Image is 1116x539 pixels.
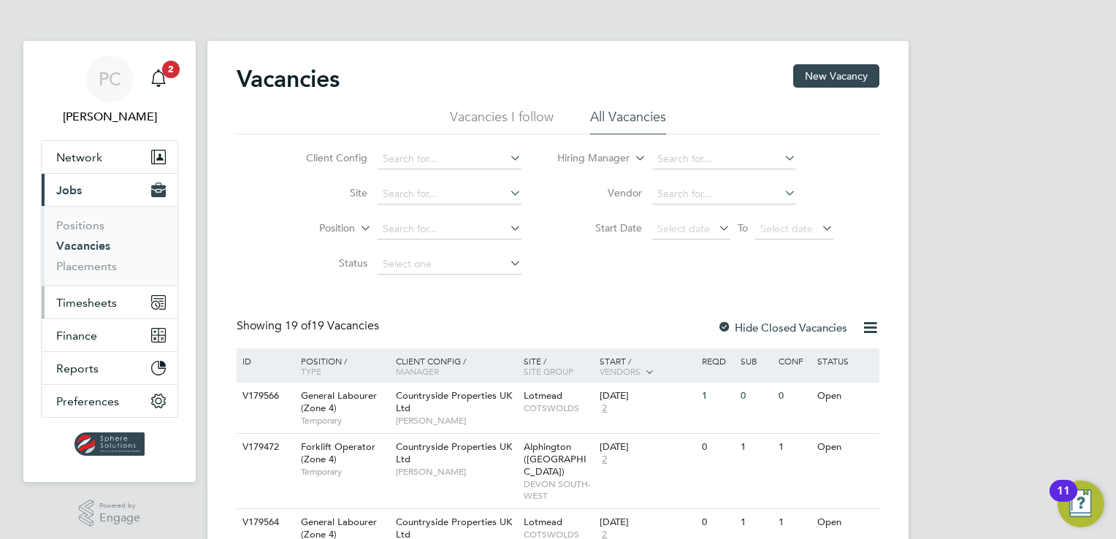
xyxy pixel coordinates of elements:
[42,174,177,206] button: Jobs
[524,516,562,528] span: Lotmead
[600,454,609,466] span: 2
[239,434,290,461] div: V179472
[290,348,392,383] div: Position /
[42,385,177,417] button: Preferences
[737,348,775,373] div: Sub
[41,56,178,126] a: PC[PERSON_NAME]
[600,402,609,415] span: 2
[79,500,141,527] a: Powered byEngage
[737,383,775,410] div: 0
[546,151,630,166] label: Hiring Manager
[285,318,311,333] span: 19 of
[23,41,196,482] nav: Main navigation
[1057,491,1070,510] div: 11
[775,509,813,536] div: 1
[301,365,321,377] span: Type
[775,348,813,373] div: Conf
[392,348,520,383] div: Client Config /
[600,441,695,454] div: [DATE]
[524,402,593,414] span: COTSWOLDS
[74,432,145,456] img: spheresolutions-logo-retina.png
[56,183,82,197] span: Jobs
[301,466,389,478] span: Temporary
[378,149,521,169] input: Search for...
[737,434,775,461] div: 1
[596,348,698,385] div: Start /
[396,440,512,465] span: Countryside Properties UK Ltd
[558,186,642,199] label: Vendor
[301,389,377,414] span: General Labourer (Zone 4)
[814,348,877,373] div: Status
[600,365,641,377] span: Vendors
[56,394,119,408] span: Preferences
[56,259,117,273] a: Placements
[99,69,121,88] span: PC
[162,61,180,78] span: 2
[450,108,554,134] li: Vacancies I follow
[144,56,173,102] a: 2
[283,151,367,164] label: Client Config
[56,239,110,253] a: Vacancies
[396,466,516,478] span: [PERSON_NAME]
[1058,481,1104,527] button: Open Resource Center, 11 new notifications
[41,432,178,456] a: Go to home page
[56,296,117,310] span: Timesheets
[558,221,642,234] label: Start Date
[378,184,521,204] input: Search for...
[717,321,847,335] label: Hide Closed Vacancies
[42,206,177,286] div: Jobs
[524,478,593,501] span: DEVON SOUTH-WEST
[396,389,512,414] span: Countryside Properties UK Ltd
[42,319,177,351] button: Finance
[42,141,177,173] button: Network
[378,254,521,275] input: Select one
[814,383,877,410] div: Open
[652,149,796,169] input: Search for...
[271,221,355,236] label: Position
[814,434,877,461] div: Open
[237,64,340,93] h2: Vacancies
[793,64,879,88] button: New Vacancy
[56,329,97,343] span: Finance
[657,222,710,235] span: Select date
[652,184,796,204] input: Search for...
[590,108,666,134] li: All Vacancies
[698,383,736,410] div: 1
[775,383,813,410] div: 0
[814,509,877,536] div: Open
[42,352,177,384] button: Reports
[733,218,752,237] span: To
[283,256,367,269] label: Status
[775,434,813,461] div: 1
[698,509,736,536] div: 0
[396,415,516,427] span: [PERSON_NAME]
[99,500,140,512] span: Powered by
[285,318,379,333] span: 19 Vacancies
[56,150,102,164] span: Network
[239,509,290,536] div: V179564
[42,286,177,318] button: Timesheets
[56,218,104,232] a: Positions
[239,383,290,410] div: V179566
[524,440,586,478] span: Alphington ([GEOGRAPHIC_DATA])
[396,365,439,377] span: Manager
[524,365,573,377] span: Site Group
[301,415,389,427] span: Temporary
[378,219,521,240] input: Search for...
[760,222,813,235] span: Select date
[237,318,382,334] div: Showing
[520,348,597,383] div: Site /
[99,512,140,524] span: Engage
[283,186,367,199] label: Site
[41,108,178,126] span: Paul Cunningham
[600,516,695,529] div: [DATE]
[239,348,290,373] div: ID
[56,362,99,375] span: Reports
[301,440,375,465] span: Forklift Operator (Zone 4)
[737,509,775,536] div: 1
[600,390,695,402] div: [DATE]
[698,348,736,373] div: Reqd
[524,389,562,402] span: Lotmead
[698,434,736,461] div: 0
